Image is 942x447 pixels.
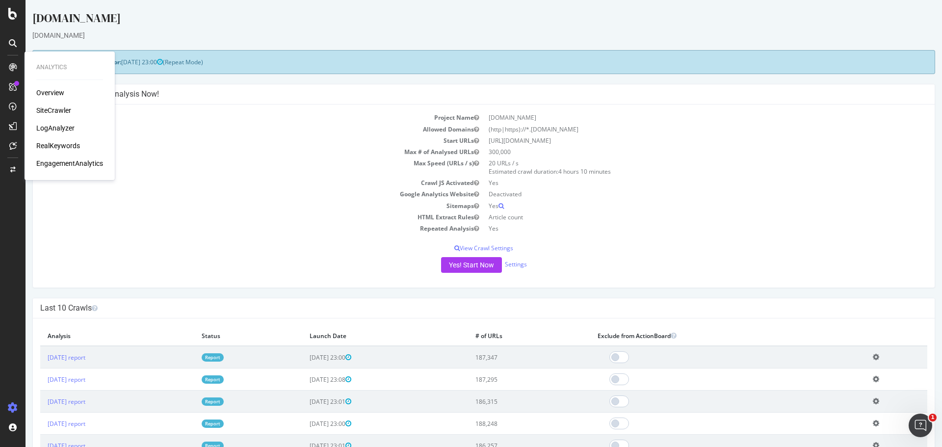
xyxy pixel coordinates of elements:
span: [DATE] 23:01 [284,397,326,406]
a: [DATE] report [22,353,60,362]
td: 186,315 [443,391,565,413]
div: (Repeat Mode) [7,50,910,74]
a: [DATE] report [22,420,60,428]
td: Google Analytics Website [15,188,458,200]
iframe: Intercom live chat [909,414,932,437]
td: 188,248 [443,413,565,435]
th: Status [169,326,277,346]
td: Deactivated [458,188,902,200]
span: 1 [929,414,937,421]
h4: Last 10 Crawls [15,303,902,313]
button: Yes! Start Now [416,257,476,273]
a: LogAnalyzer [36,123,75,133]
a: Overview [36,88,64,98]
td: Repeated Analysis [15,223,458,234]
td: Yes [458,200,902,211]
span: 4 hours 10 minutes [533,167,585,176]
a: Report [176,353,198,362]
th: Launch Date [277,326,443,346]
a: Settings [479,260,501,268]
span: [DATE] 23:08 [284,375,326,384]
td: 187,347 [443,346,565,368]
div: Analytics [36,63,103,72]
span: [DATE] 23:00 [284,420,326,428]
div: [DOMAIN_NAME] [7,30,910,40]
td: 187,295 [443,368,565,391]
a: Report [176,397,198,406]
td: Yes [458,223,902,234]
th: Exclude from ActionBoard [565,326,840,346]
a: SiteCrawler [36,105,71,115]
a: EngagementAnalytics [36,158,103,168]
strong: Next Launch Scheduled for: [15,58,96,66]
td: [DOMAIN_NAME] [458,112,902,123]
td: Max Speed (URLs / s) [15,158,458,177]
td: Sitemaps [15,200,458,211]
th: # of URLs [443,326,565,346]
td: Crawl JS Activated [15,177,458,188]
td: Yes [458,177,902,188]
span: [DATE] 23:00 [284,353,326,362]
td: Project Name [15,112,458,123]
p: View Crawl Settings [15,244,902,252]
h4: Configure your New Analysis Now! [15,89,902,99]
a: RealKeywords [36,141,80,151]
td: Article count [458,211,902,223]
th: Analysis [15,326,169,346]
span: [DATE] 23:00 [96,58,137,66]
td: HTML Extract Rules [15,211,458,223]
td: Max # of Analysed URLs [15,146,458,158]
a: Report [176,375,198,384]
td: (http|https)://*.[DOMAIN_NAME] [458,124,902,135]
a: Report [176,420,198,428]
a: [DATE] report [22,397,60,406]
td: Allowed Domains [15,124,458,135]
td: Start URLs [15,135,458,146]
div: [DOMAIN_NAME] [7,10,910,30]
td: 20 URLs / s Estimated crawl duration: [458,158,902,177]
td: 300,000 [458,146,902,158]
td: [URL][DOMAIN_NAME] [458,135,902,146]
a: [DATE] report [22,375,60,384]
